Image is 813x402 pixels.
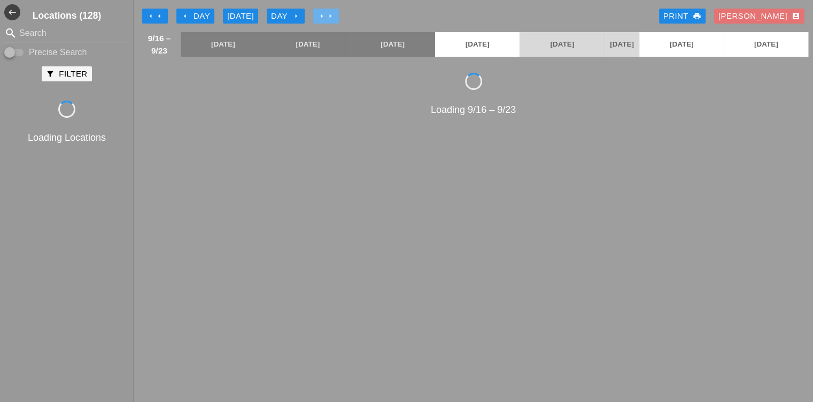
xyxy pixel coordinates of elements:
button: [PERSON_NAME] [714,9,804,24]
button: Shrink Sidebar [4,4,20,20]
div: Day [181,10,210,22]
i: print [693,12,701,20]
div: [DATE] [227,10,254,22]
button: Day [176,9,214,24]
div: Loading Locations [2,131,131,145]
a: [DATE] [266,32,351,57]
button: Filter [42,66,91,81]
button: Move Back 1 Week [142,9,168,24]
a: [DATE] [350,32,435,57]
a: Print [659,9,706,24]
i: account_box [792,12,800,20]
a: [DATE] [435,32,520,57]
i: arrow_right [318,12,326,20]
div: Loading 9/16 – 9/23 [138,103,809,117]
button: [DATE] [223,9,258,24]
span: 9/16 – 9/23 [143,32,175,57]
input: Search [19,25,114,42]
div: Enable Precise search to match search terms exactly. [4,46,129,59]
i: filter_alt [46,70,55,78]
i: arrow_left [146,12,155,20]
button: Move Ahead 1 Week [313,9,339,24]
div: Day [271,10,300,22]
i: arrow_right [326,12,335,20]
div: Filter [46,68,87,80]
i: arrow_left [181,12,189,20]
div: [PERSON_NAME] [718,10,800,22]
i: arrow_left [155,12,164,20]
a: [DATE] [639,32,724,57]
i: search [4,27,17,40]
a: [DATE] [181,32,266,57]
i: west [4,4,20,20]
a: [DATE] [724,32,808,57]
div: Print [663,10,701,22]
a: [DATE] [520,32,605,57]
i: arrow_right [292,12,300,20]
label: Precise Search [29,47,87,58]
a: [DATE] [605,32,639,57]
button: Day [267,9,305,24]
